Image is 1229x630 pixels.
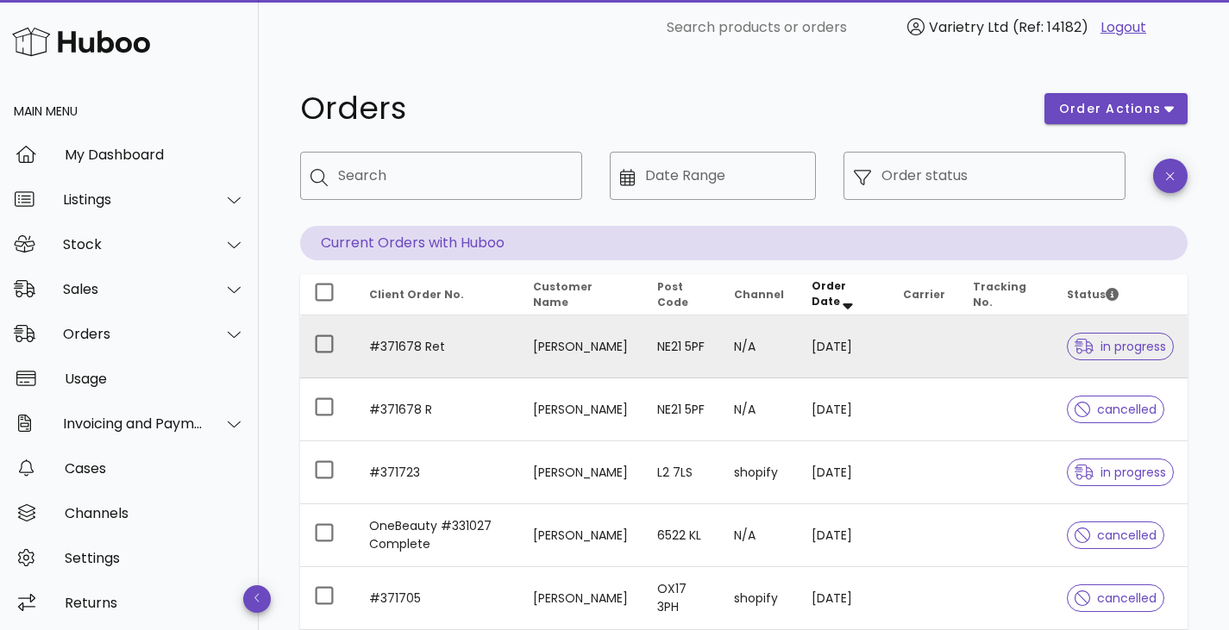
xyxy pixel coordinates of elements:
[643,378,721,441] td: NE21 5PF
[355,441,519,504] td: #371723
[1044,93,1188,124] button: order actions
[643,274,721,315] th: Post Code
[65,505,245,521] div: Channels
[643,441,721,504] td: L2 7LS
[643,504,721,567] td: 6522 KL
[1075,529,1157,541] span: cancelled
[1100,17,1146,38] a: Logout
[533,279,593,309] span: Customer Name
[12,23,150,60] img: Huboo Logo
[720,441,798,504] td: shopify
[903,287,945,302] span: Carrier
[63,236,204,253] div: Stock
[959,274,1053,315] th: Tracking No.
[720,315,798,378] td: N/A
[798,315,889,378] td: [DATE]
[643,315,721,378] td: NE21 5PF
[798,274,889,315] th: Order Date: Sorted descending. Activate to remove sorting.
[519,567,643,630] td: [PERSON_NAME]
[355,378,519,441] td: #371678 R
[519,315,643,378] td: [PERSON_NAME]
[798,378,889,441] td: [DATE]
[798,504,889,567] td: [DATE]
[1067,287,1119,302] span: Status
[1075,340,1166,352] span: in progress
[1058,100,1162,118] span: order actions
[300,226,1188,260] p: Current Orders with Huboo
[65,147,245,163] div: My Dashboard
[519,504,643,567] td: [PERSON_NAME]
[63,415,204,432] div: Invoicing and Payments
[63,191,204,208] div: Listings
[519,378,643,441] td: [PERSON_NAME]
[657,279,688,309] span: Post Code
[798,567,889,630] td: [DATE]
[63,281,204,297] div: Sales
[798,441,889,504] td: [DATE]
[734,287,784,302] span: Channel
[643,567,721,630] td: OX17 3PH
[929,17,1008,37] span: Varietry Ltd
[300,93,1024,124] h1: Orders
[1013,17,1088,37] span: (Ref: 14182)
[720,504,798,567] td: N/A
[1075,403,1157,415] span: cancelled
[369,287,464,302] span: Client Order No.
[355,567,519,630] td: #371705
[720,567,798,630] td: shopify
[720,378,798,441] td: N/A
[355,274,519,315] th: Client Order No.
[63,326,204,342] div: Orders
[519,274,643,315] th: Customer Name
[519,441,643,504] td: [PERSON_NAME]
[355,504,519,567] td: OneBeauty #331027 Complete
[65,550,245,566] div: Settings
[973,279,1026,309] span: Tracking No.
[1075,592,1157,604] span: cancelled
[720,274,798,315] th: Channel
[65,371,245,387] div: Usage
[355,315,519,378] td: #371678 Ret
[65,595,245,611] div: Returns
[1075,466,1166,478] span: in progress
[65,460,245,477] div: Cases
[1053,274,1188,315] th: Status
[812,278,846,309] span: Order Date
[889,274,959,315] th: Carrier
